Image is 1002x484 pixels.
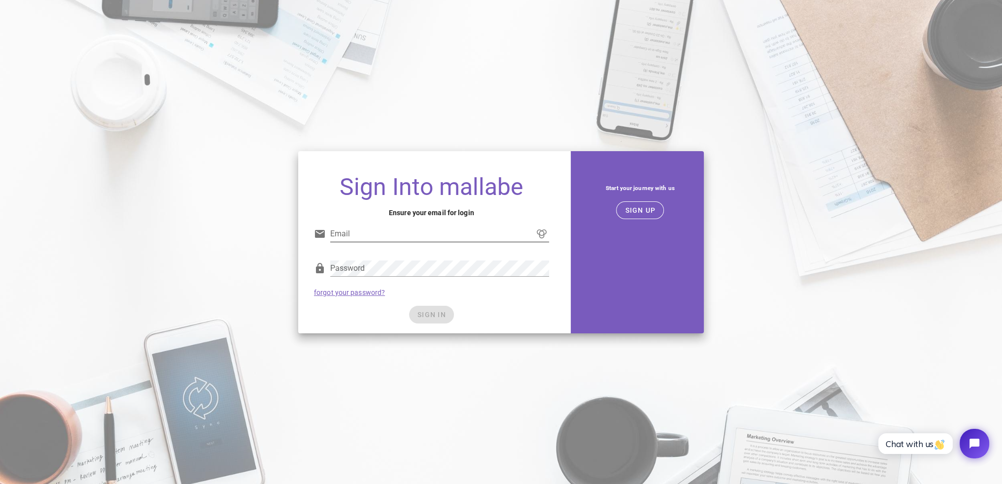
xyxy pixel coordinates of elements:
[314,289,385,296] a: forgot your password?
[616,201,664,219] button: SIGN UP
[585,183,696,194] h5: Start your journey with us
[314,175,549,199] h1: Sign Into mallabe
[314,207,549,218] h4: Ensure your email for login
[624,206,656,214] span: SIGN UP
[867,420,998,467] iframe: Tidio Chat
